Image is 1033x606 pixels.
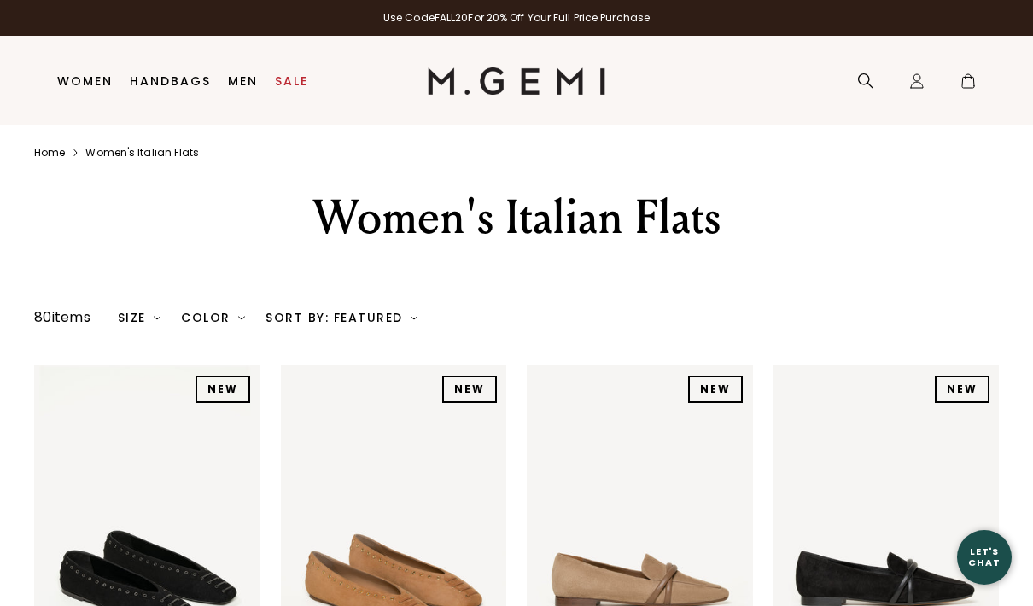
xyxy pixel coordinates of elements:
[154,314,160,321] img: chevron-down.svg
[411,314,417,321] img: chevron-down.svg
[34,307,90,328] div: 80 items
[266,311,417,324] div: Sort By: Featured
[238,314,245,321] img: chevron-down.svg
[442,376,497,403] div: NEW
[688,376,743,403] div: NEW
[428,67,606,95] img: M.Gemi
[85,146,199,160] a: Women's italian flats
[181,311,245,324] div: Color
[957,546,1012,568] div: Let's Chat
[200,187,833,248] div: Women's Italian Flats
[34,146,65,160] a: Home
[275,74,308,88] a: Sale
[57,74,113,88] a: Women
[935,376,989,403] div: NEW
[130,74,211,88] a: Handbags
[118,311,161,324] div: Size
[435,10,469,25] strong: FALL20
[228,74,258,88] a: Men
[196,376,250,403] div: NEW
